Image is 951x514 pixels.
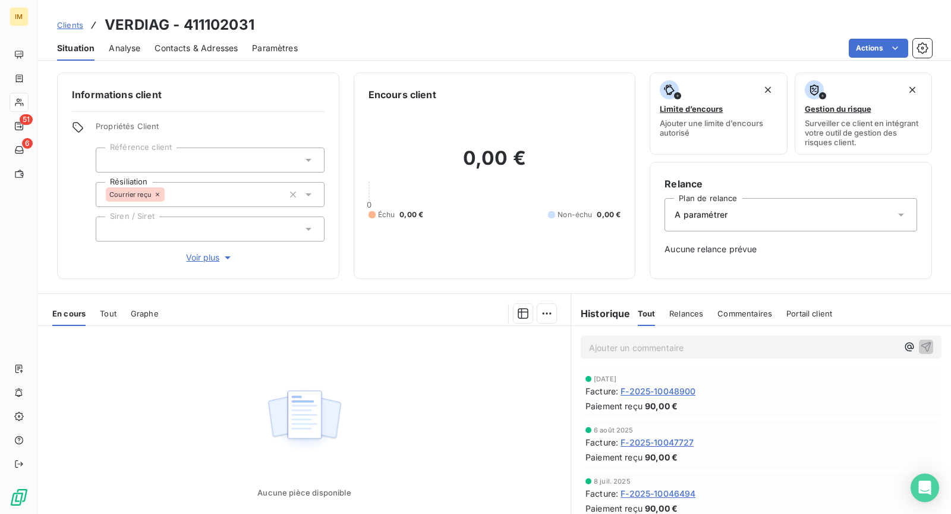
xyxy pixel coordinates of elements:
[717,309,772,318] span: Commentaires
[594,478,631,485] span: 8 juil. 2025
[786,309,832,318] span: Portail client
[911,474,939,502] div: Open Intercom Messenger
[155,42,238,54] span: Contacts & Adresses
[100,309,116,318] span: Tout
[621,436,694,449] span: F-2025-10047727
[585,400,643,412] span: Paiement reçu
[638,309,656,318] span: Tout
[131,309,159,318] span: Graphe
[621,487,695,500] span: F-2025-10046494
[594,427,634,434] span: 6 août 2025
[795,73,932,155] button: Gestion du risqueSurveiller ce client en intégrant votre outil de gestion des risques client.
[367,200,371,209] span: 0
[645,400,678,412] span: 90,00 €
[57,42,95,54] span: Situation
[266,384,342,457] img: Empty state
[378,209,395,220] span: Échu
[106,155,115,165] input: Ajouter une valeur
[52,309,86,318] span: En cours
[22,138,33,149] span: 6
[57,19,83,31] a: Clients
[10,7,29,26] div: IM
[585,385,618,397] span: Facture :
[650,73,787,155] button: Limite d’encoursAjouter une limite d’encours autorisé
[96,121,325,138] span: Propriétés Client
[805,118,922,147] span: Surveiller ce client en intégrant votre outil de gestion des risques client.
[369,87,436,102] h6: Encours client
[585,436,618,449] span: Facture :
[665,243,917,255] span: Aucune relance prévue
[849,39,908,58] button: Actions
[186,252,234,264] span: Voir plus
[10,488,29,507] img: Logo LeanPay
[675,209,728,221] span: A paramétrer
[585,451,643,463] span: Paiement reçu
[165,189,174,200] input: Ajouter une valeur
[665,177,917,191] h6: Relance
[369,146,621,182] h2: 0,00 €
[257,488,351,497] span: Aucune pièce disponible
[621,385,695,397] span: F-2025-10048900
[106,224,115,234] input: Ajouter une valeur
[20,114,33,125] span: 51
[558,209,592,220] span: Non-échu
[660,118,777,137] span: Ajouter une limite d’encours autorisé
[57,20,83,30] span: Clients
[594,375,616,383] span: [DATE]
[597,209,621,220] span: 0,00 €
[105,14,254,36] h3: VERDIAG - 411102031
[109,42,140,54] span: Analyse
[571,306,631,321] h6: Historique
[669,309,703,318] span: Relances
[585,487,618,500] span: Facture :
[96,251,325,264] button: Voir plus
[660,104,723,114] span: Limite d’encours
[645,451,678,463] span: 90,00 €
[399,209,423,220] span: 0,00 €
[252,42,298,54] span: Paramètres
[805,104,871,114] span: Gestion du risque
[72,87,325,102] h6: Informations client
[109,191,152,198] span: Courrier reçu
